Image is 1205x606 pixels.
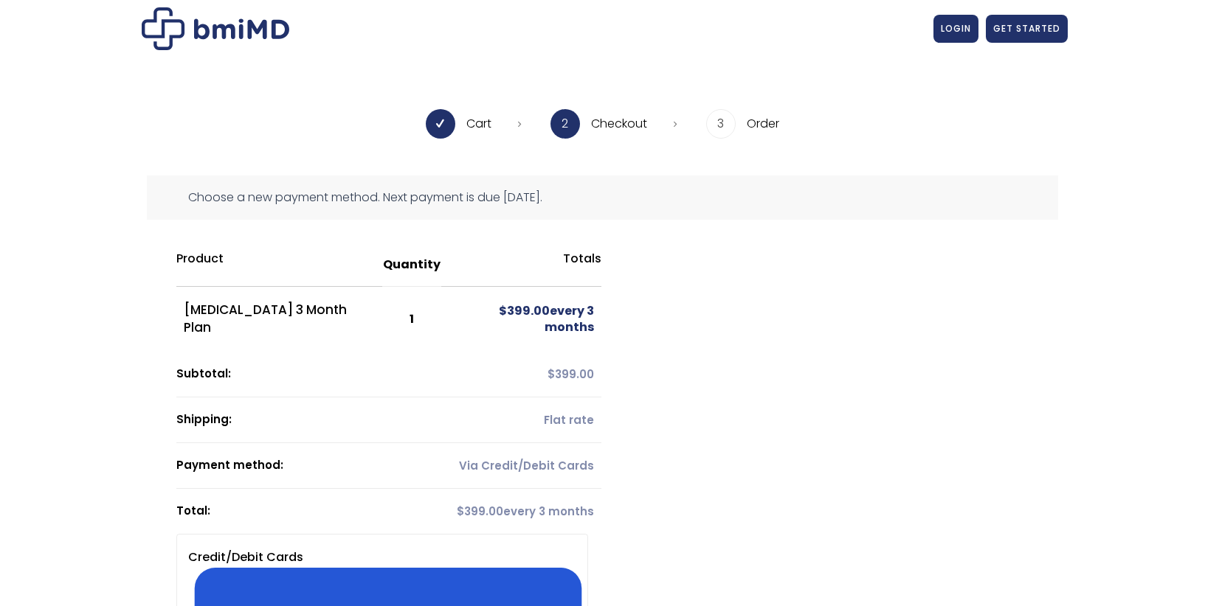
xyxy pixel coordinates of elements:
[176,397,441,443] th: Shipping:
[499,302,507,319] span: $
[548,366,555,382] span: $
[706,109,779,139] li: Order
[441,397,601,443] td: Flat rate
[426,109,521,139] li: Cart
[457,504,464,519] span: $
[993,22,1060,35] span: GET STARTED
[382,243,441,287] th: Quantity
[441,443,601,489] td: Via Credit/Debit Cards
[441,243,601,287] th: Totals
[176,287,382,352] td: [MEDICAL_DATA] 3 Month Plan
[147,175,1058,220] div: Choose a new payment method. Next payment is due [DATE].
[142,7,289,50] img: Checkout
[499,302,550,319] span: 399.00
[706,109,736,139] span: 3
[457,504,503,519] span: 399.00
[176,489,441,534] th: Total:
[176,443,441,489] th: Payment method:
[176,243,382,287] th: Product
[550,109,677,139] li: Checkout
[441,287,601,352] td: every 3 months
[986,15,1068,43] a: GET STARTED
[941,22,971,35] span: LOGIN
[933,15,978,43] a: LOGIN
[550,109,580,139] span: 2
[176,352,441,397] th: Subtotal:
[548,366,594,382] span: 399.00
[382,287,441,352] td: 1
[441,489,601,534] td: every 3 months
